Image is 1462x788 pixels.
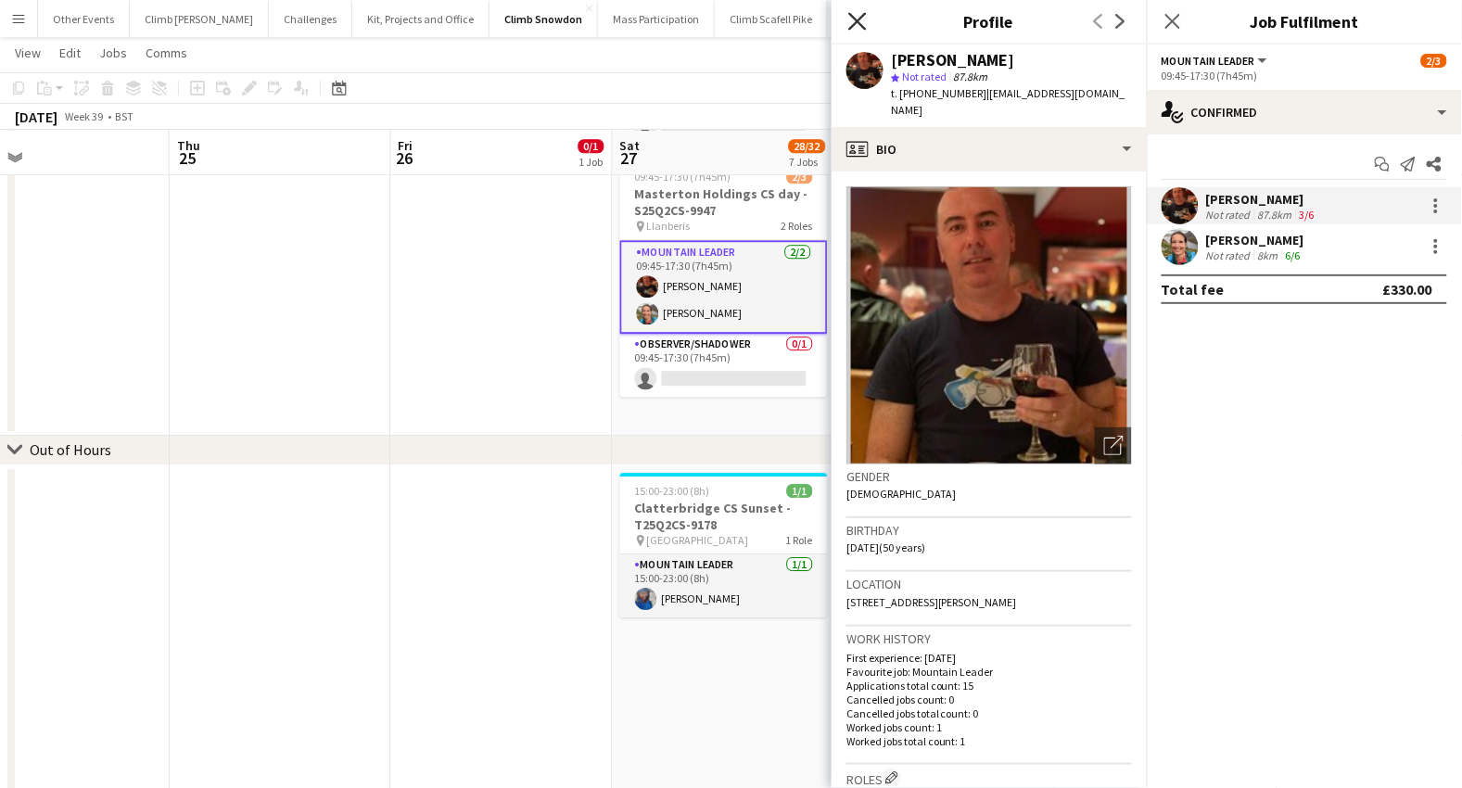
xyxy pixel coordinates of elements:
[1095,427,1132,464] div: Open photos pop-in
[1206,208,1254,222] div: Not rated
[635,484,710,498] span: 15:00-23:00 (8h)
[790,155,825,169] div: 7 Jobs
[620,554,828,617] app-card-role: Mountain Leader1/115:00-23:00 (8h)[PERSON_NAME]
[789,139,826,153] span: 28/32
[902,70,947,83] span: Not rated
[579,155,604,169] div: 1 Job
[787,170,813,184] span: 2/3
[399,137,413,154] span: Fri
[52,41,88,65] a: Edit
[138,41,195,65] a: Comms
[620,500,828,533] h3: Clatterbridge CS Sunset - T25Q2CS-9178
[269,1,352,37] button: Challenges
[1147,90,1462,134] div: Confirmed
[715,1,828,37] button: Climb Scafell Pike
[950,70,992,83] span: 87.8km
[99,44,127,61] span: Jobs
[786,533,813,547] span: 1 Role
[846,630,1132,647] h3: Work history
[846,706,1132,720] p: Cancelled jobs total count: 0
[174,147,200,169] span: 25
[177,137,200,154] span: Thu
[891,86,987,100] span: t. [PHONE_NUMBER]
[846,595,1017,609] span: [STREET_ADDRESS][PERSON_NAME]
[846,468,1132,485] h3: Gender
[846,665,1132,679] p: Favourite job: Mountain Leader
[130,1,269,37] button: Climb [PERSON_NAME]
[1206,191,1318,208] div: [PERSON_NAME]
[1421,54,1447,68] span: 2/3
[832,127,1147,172] div: Bio
[146,44,187,61] span: Comms
[846,186,1132,464] img: Crew avatar or photo
[620,240,828,334] app-card-role: Mountain Leader2/209:45-17:30 (7h45m)[PERSON_NAME][PERSON_NAME]
[846,693,1132,706] p: Cancelled jobs count: 0
[1162,69,1447,83] div: 09:45-17:30 (7h45m)
[620,185,828,219] h3: Masterton Holdings CS day - S25Q2CS-9947
[846,487,957,501] span: [DEMOGRAPHIC_DATA]
[1206,232,1304,248] div: [PERSON_NAME]
[61,109,108,123] span: Week 39
[647,219,691,233] span: Llanberis
[891,86,1125,117] span: | [EMAIL_ADDRESS][DOMAIN_NAME]
[115,109,133,123] div: BST
[1254,208,1296,222] div: 87.8km
[891,52,1015,69] div: [PERSON_NAME]
[1147,9,1462,33] h3: Job Fulfilment
[620,159,828,397] app-job-card: 09:45-17:30 (7h45m)2/3Masterton Holdings CS day - S25Q2CS-9947 Llanberis2 RolesMountain Leader2/2...
[620,137,641,154] span: Sat
[15,44,41,61] span: View
[30,440,111,459] div: Out of Hours
[598,1,715,37] button: Mass Participation
[352,1,489,37] button: Kit, Projects and Office
[647,533,749,547] span: [GEOGRAPHIC_DATA]
[620,334,828,397] app-card-role: Observer/Shadower0/109:45-17:30 (7h45m)
[1254,248,1282,262] div: 8km
[396,147,413,169] span: 26
[59,44,81,61] span: Edit
[1206,248,1254,262] div: Not rated
[489,1,598,37] button: Climb Snowdon
[1383,280,1432,299] div: £330.00
[617,147,641,169] span: 27
[635,170,731,184] span: 09:45-17:30 (7h45m)
[578,139,604,153] span: 0/1
[1162,280,1225,299] div: Total fee
[846,540,925,554] span: [DATE] (50 years)
[1162,54,1255,68] span: Mountain Leader
[782,219,813,233] span: 2 Roles
[92,41,134,65] a: Jobs
[15,108,57,126] div: [DATE]
[846,679,1132,693] p: Applications total count: 15
[846,576,1132,592] h3: Location
[846,651,1132,665] p: First experience: [DATE]
[846,769,1132,788] h3: Roles
[846,522,1132,539] h3: Birthday
[787,484,813,498] span: 1/1
[846,734,1132,748] p: Worked jobs total count: 1
[1300,208,1315,222] app-skills-label: 3/6
[1162,54,1270,68] button: Mountain Leader
[1286,248,1301,262] app-skills-label: 6/6
[7,41,48,65] a: View
[846,720,1132,734] p: Worked jobs count: 1
[832,9,1147,33] h3: Profile
[620,473,828,617] app-job-card: 15:00-23:00 (8h)1/1Clatterbridge CS Sunset - T25Q2CS-9178 [GEOGRAPHIC_DATA]1 RoleMountain Leader1...
[38,1,130,37] button: Other Events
